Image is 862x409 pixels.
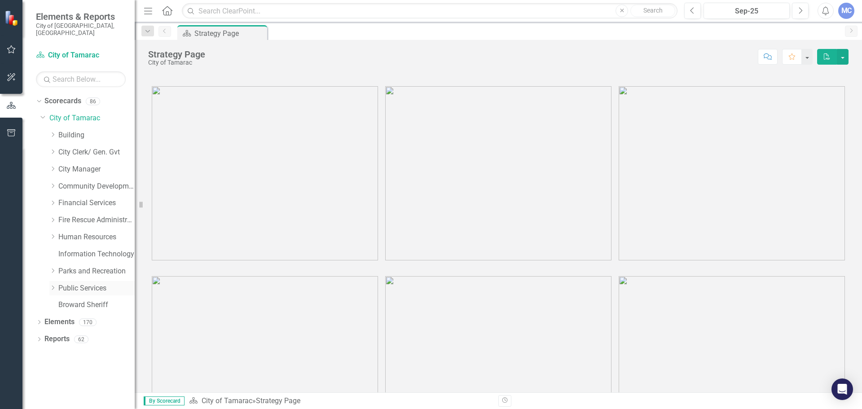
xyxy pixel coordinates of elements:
div: Strategy Page [194,28,265,39]
a: Elements [44,317,75,327]
a: Broward Sheriff [58,300,135,310]
a: Public Services [58,283,135,294]
img: tamarac2%20v3.png [385,86,611,260]
a: Building [58,130,135,141]
a: City of Tamarac [49,113,135,123]
a: City Clerk/ Gen. Gvt [58,147,135,158]
div: Sep-25 [707,6,787,17]
a: Scorecards [44,96,81,106]
img: tamarac3%20v3.png [619,86,845,260]
div: 86 [86,97,100,105]
a: Community Development [58,181,135,192]
a: Human Resources [58,232,135,242]
button: MC [838,3,854,19]
span: Elements & Reports [36,11,126,22]
a: City of Tamarac [36,50,126,61]
a: City of Tamarac [202,396,252,405]
span: By Scorecard [144,396,185,405]
small: City of [GEOGRAPHIC_DATA], [GEOGRAPHIC_DATA] [36,22,126,37]
a: Parks and Recreation [58,266,135,277]
a: Information Technology [58,249,135,259]
a: Fire Rescue Administration [58,215,135,225]
span: Search [643,7,663,14]
a: Reports [44,334,70,344]
div: 62 [74,335,88,343]
input: Search ClearPoint... [182,3,677,19]
img: tamarac1%20v3.png [152,86,378,260]
input: Search Below... [36,71,126,87]
img: ClearPoint Strategy [4,10,20,26]
div: Open Intercom Messenger [831,378,853,400]
a: City Manager [58,164,135,175]
div: » [189,396,492,406]
button: Sep-25 [704,3,790,19]
button: Search [630,4,675,17]
div: City of Tamarac [148,59,205,66]
div: 170 [79,318,97,326]
a: Financial Services [58,198,135,208]
div: Strategy Page [256,396,300,405]
div: Strategy Page [148,49,205,59]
